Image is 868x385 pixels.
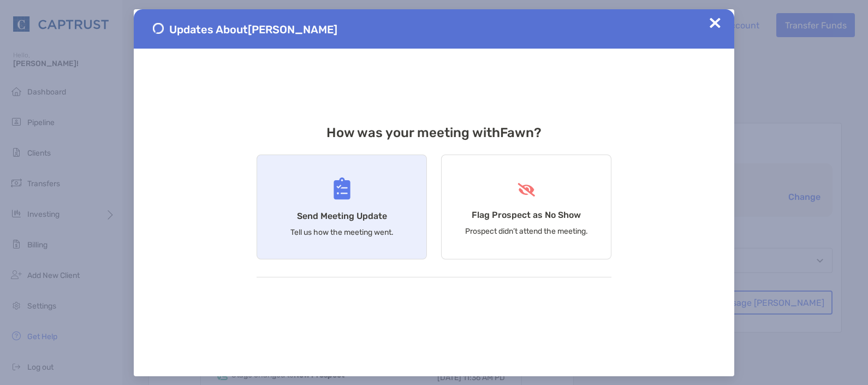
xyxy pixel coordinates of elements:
p: Prospect didn’t attend the meeting. [465,227,588,236]
p: Tell us how the meeting went. [290,228,394,237]
img: Send Meeting Update 1 [153,23,164,34]
h3: How was your meeting with Fawn ? [257,125,611,140]
img: Flag Prospect as No Show [516,183,537,197]
h4: Flag Prospect as No Show [472,210,581,220]
h4: Send Meeting Update [297,211,387,221]
img: Send Meeting Update [334,177,350,200]
span: Updates About [PERSON_NAME] [169,23,337,36]
img: Close Updates Zoe [710,17,721,28]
